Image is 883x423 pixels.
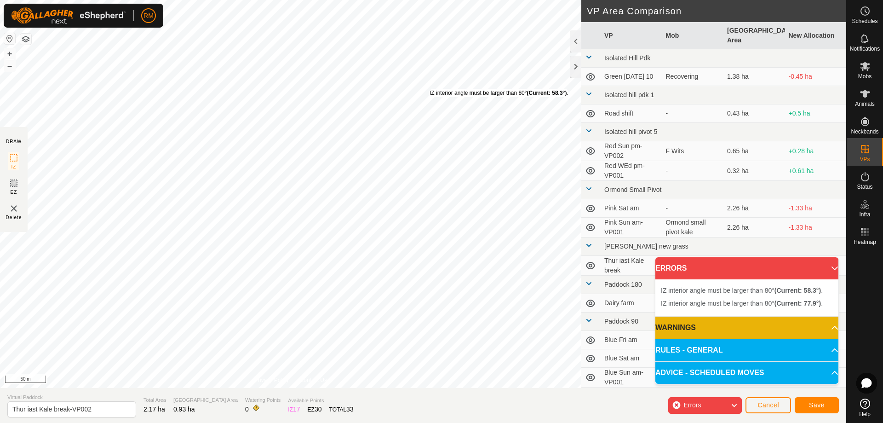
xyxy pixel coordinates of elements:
td: 0.65 ha [723,141,785,161]
td: +0.5 ha [785,104,847,123]
span: IZ interior angle must be larger than 80° . [661,300,823,307]
a: Contact Us [300,376,327,384]
span: 30 [315,406,322,413]
span: Errors [683,401,701,409]
td: 0.83 ha [723,256,785,276]
td: Red Sun pm-VP002 [601,141,662,161]
td: 4.08 ha [723,388,785,407]
span: Total Area [143,396,166,404]
div: Recovering [666,72,720,81]
div: Ormond small pivot kale [666,218,720,237]
span: ERRORS [655,263,687,274]
td: 0.43 ha [723,104,785,123]
div: DRAW [6,138,22,145]
span: RULES - GENERAL [655,345,723,356]
td: 2.26 ha [723,218,785,238]
td: -0.45 ha [785,68,847,86]
span: Save [809,401,825,409]
span: 0 [245,406,249,413]
td: Blue Sat am [601,349,662,368]
b: (Current: 77.9°) [774,300,821,307]
p-accordion-header: ERRORS [655,257,838,279]
h2: VP Area Comparison [587,6,846,17]
button: Cancel [745,397,791,413]
td: Dairy farm [601,294,662,313]
td: -1.33 ha [785,218,847,238]
span: Cancel [757,401,779,409]
span: Paddock 90 [604,318,638,325]
span: Virtual Paddock [7,394,136,401]
td: Blue Fri am [601,331,662,349]
span: WARNINGS [655,322,696,333]
span: Infra [859,212,870,217]
div: F Wits [666,146,720,156]
td: -3.15 ha [785,388,847,407]
th: New Allocation [785,22,847,49]
button: Reset Map [4,33,15,44]
th: [GEOGRAPHIC_DATA] Area [723,22,785,49]
span: Neckbands [851,129,878,134]
td: Pink Sun am-VP001 [601,218,662,238]
span: Help [859,411,871,417]
td: Red WEd pm-VP001 [601,161,662,181]
span: IZ [11,163,17,170]
span: Isolated Hill Pdk [604,54,650,62]
th: Mob [662,22,724,49]
span: Ormond Small Pivot [604,186,661,193]
span: EZ [11,189,17,196]
div: - [666,166,720,176]
div: IZ [288,405,300,414]
span: 33 [346,406,354,413]
td: Pink Sat am [601,199,662,218]
div: - [666,109,720,118]
p-accordion-header: WARNINGS [655,317,838,339]
td: Green [DATE] 10 [601,68,662,86]
p-accordion-header: ADVICE - SCHEDULED MOVES [655,362,838,384]
span: ADVICE - SCHEDULED MOVES [655,367,764,378]
td: 0.32 ha [723,161,785,181]
span: Animals [855,101,875,107]
th: VP [601,22,662,49]
span: 17 [293,406,300,413]
span: Status [857,184,872,190]
td: Thur iast Kale break [601,256,662,276]
div: EZ [308,405,322,414]
td: Blue Sun am-VP001 [601,368,662,388]
span: Heatmap [854,239,876,245]
div: - [666,203,720,213]
td: -1.33 ha [785,199,847,218]
span: Watering Points [245,396,281,404]
td: 1.38 ha [723,68,785,86]
td: Road shift [601,104,662,123]
span: Notifications [850,46,880,52]
p-accordion-header: RULES - GENERAL [655,339,838,361]
span: Isolated hill pivot 5 [604,128,657,135]
span: [GEOGRAPHIC_DATA] Area [173,396,238,404]
td: +0.61 ha [785,161,847,181]
button: Map Layers [20,34,31,45]
td: 2.26 ha [723,199,785,218]
img: VP [8,203,19,214]
span: 2.17 ha [143,406,165,413]
span: Schedules [852,18,877,24]
span: Isolated hill pdk 1 [604,91,654,99]
span: IZ interior angle must be larger than 80° . [661,287,823,294]
span: [PERSON_NAME] new grass [604,243,688,250]
td: +0.1 ha [785,256,847,276]
button: – [4,60,15,71]
span: Delete [6,214,22,221]
td: Blue Sun pm-VP002 [601,388,662,407]
b: (Current: 58.3°) [774,287,821,294]
p-accordion-content: ERRORS [655,279,838,316]
button: + [4,48,15,59]
span: 0.93 ha [173,406,195,413]
div: IZ interior angle must be larger than 80° . [430,89,568,97]
span: Paddock 180 [604,281,642,288]
a: Help [847,395,883,421]
div: TOTAL [329,405,354,414]
a: Privacy Policy [254,376,289,384]
b: (Current: 58.3°) [527,90,567,96]
span: VPs [860,156,870,162]
span: RM [143,11,154,21]
button: Save [795,397,839,413]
